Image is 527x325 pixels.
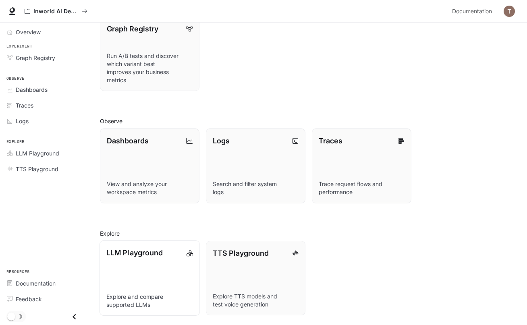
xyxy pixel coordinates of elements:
span: Feedback [16,295,42,303]
span: LLM Playground [16,149,59,157]
p: Trace request flows and performance [319,180,405,196]
span: Logs [16,117,29,125]
a: LLM Playground [3,146,87,160]
p: Explore TTS models and test voice generation [213,292,299,308]
h2: Explore [100,229,517,238]
button: All workspaces [21,3,91,19]
h2: Observe [100,117,517,125]
p: View and analyze your workspace metrics [107,180,193,196]
span: Dark mode toggle [7,312,15,321]
span: Overview [16,28,41,36]
a: Graph RegistryRun A/B tests and discover which variant best improves your business metrics [100,17,199,91]
span: Documentation [452,6,492,17]
span: Documentation [16,279,56,288]
a: Overview [3,25,87,39]
span: Graph Registry [16,54,55,62]
a: Graph Registry [3,51,87,65]
button: Close drawer [65,308,83,325]
p: Explore and compare supported LLMs [106,292,193,308]
a: TracesTrace request flows and performance [312,128,411,203]
p: TTS Playground [213,248,269,259]
a: Feedback [3,292,87,306]
span: TTS Playground [16,165,58,173]
a: TTS Playground [3,162,87,176]
button: User avatar [501,3,517,19]
a: DashboardsView and analyze your workspace metrics [100,128,199,203]
a: Documentation [449,3,498,19]
p: Run A/B tests and discover which variant best improves your business metrics [107,52,193,84]
a: Dashboards [3,83,87,97]
p: Dashboards [107,135,149,146]
p: LLM Playground [106,247,163,258]
a: LLM PlaygroundExplore and compare supported LLMs [100,240,200,316]
span: Dashboards [16,85,48,94]
a: Documentation [3,276,87,290]
p: Traces [319,135,342,146]
span: Traces [16,101,33,110]
p: Inworld AI Demos [33,8,79,15]
img: User avatar [504,6,515,17]
a: TTS PlaygroundExplore TTS models and test voice generation [206,241,305,315]
a: Traces [3,98,87,112]
p: Logs [213,135,230,146]
a: Logs [3,114,87,128]
a: LogsSearch and filter system logs [206,128,305,203]
p: Graph Registry [107,23,158,34]
p: Search and filter system logs [213,180,299,196]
